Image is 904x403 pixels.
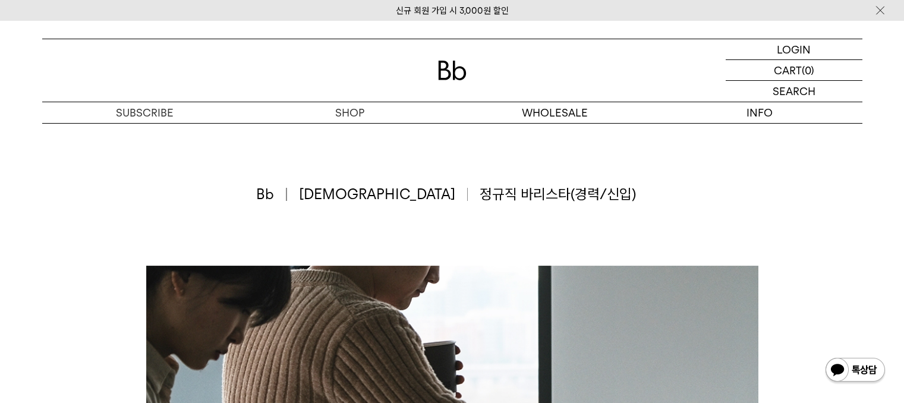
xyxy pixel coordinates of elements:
[802,60,814,80] p: (0)
[777,39,811,59] p: LOGIN
[438,61,467,80] img: 로고
[452,102,657,123] p: WHOLESALE
[480,184,636,204] span: 정규직 바리스타(경력/신입)
[726,39,862,60] a: LOGIN
[396,5,509,16] a: 신규 회원 가입 시 3,000원 할인
[657,102,862,123] p: INFO
[42,102,247,123] a: SUBSCRIBE
[774,60,802,80] p: CART
[299,184,468,204] span: [DEMOGRAPHIC_DATA]
[256,184,287,204] span: Bb
[247,102,452,123] a: SHOP
[773,81,815,102] p: SEARCH
[824,357,886,385] img: 카카오톡 채널 1:1 채팅 버튼
[726,60,862,81] a: CART (0)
